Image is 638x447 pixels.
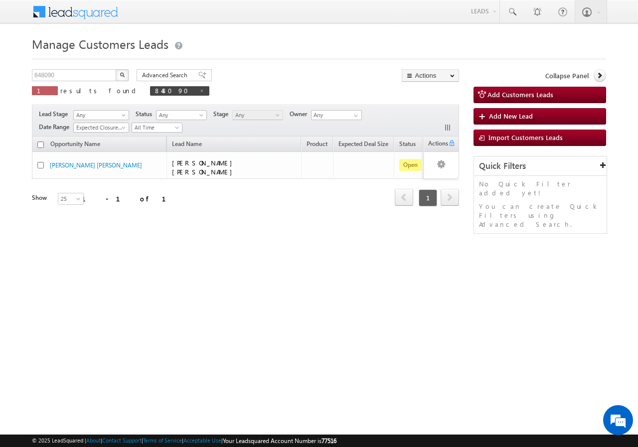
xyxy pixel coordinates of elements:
[37,86,53,95] span: 1
[321,437,336,445] span: 77516
[441,189,459,206] span: next
[333,139,393,151] a: Expected Deal Size
[120,72,125,77] img: Search
[32,193,50,202] div: Show
[395,190,413,206] a: prev
[45,139,105,151] a: Opportunity Name
[488,133,563,142] span: Import Customers Leads
[32,436,336,446] span: © 2025 LeadSquared | | | | |
[172,158,237,176] span: [PERSON_NAME] [PERSON_NAME]
[394,139,421,151] a: Status
[474,156,607,176] div: Quick Filters
[545,71,589,80] span: Collapse Panel
[155,86,194,95] span: 848090
[223,437,336,445] span: Your Leadsquared Account Number is
[136,110,156,119] span: Status
[399,159,422,171] span: Open
[487,90,553,99] span: Add Customers Leads
[338,140,388,148] span: Expected Deal Size
[58,194,85,203] span: 25
[395,189,413,206] span: prev
[441,190,459,206] a: next
[348,111,361,121] a: Show All Items
[157,111,204,120] span: Any
[307,140,327,148] span: Product
[402,69,459,82] button: Actions
[167,139,207,151] span: Lead Name
[419,189,437,206] span: 1
[82,193,178,204] div: 1 - 1 of 1
[479,179,602,197] p: No Quick Filter added yet!
[311,110,362,120] input: Type to Search
[233,111,280,120] span: Any
[73,123,129,133] a: Expected Closure Date
[232,110,283,120] a: Any
[132,123,179,132] span: All Time
[74,123,126,132] span: Expected Closure Date
[132,123,182,133] a: All Time
[74,111,126,120] span: Any
[32,36,168,52] span: Manage Customers Leads
[37,142,44,148] input: Check all records
[50,140,100,148] span: Opportunity Name
[489,112,533,120] span: Add New Lead
[156,110,207,120] a: Any
[50,161,142,169] a: [PERSON_NAME] [PERSON_NAME]
[142,71,190,80] span: Advanced Search
[183,437,221,444] a: Acceptable Use
[424,138,448,151] span: Actions
[58,193,84,205] a: 25
[290,110,311,119] span: Owner
[60,86,140,95] span: results found
[143,437,182,444] a: Terms of Service
[213,110,232,119] span: Stage
[39,123,73,132] span: Date Range
[479,202,602,229] p: You can create Quick Filters using Advanced Search.
[86,437,101,444] a: About
[73,110,129,120] a: Any
[39,110,72,119] span: Lead Stage
[102,437,142,444] a: Contact Support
